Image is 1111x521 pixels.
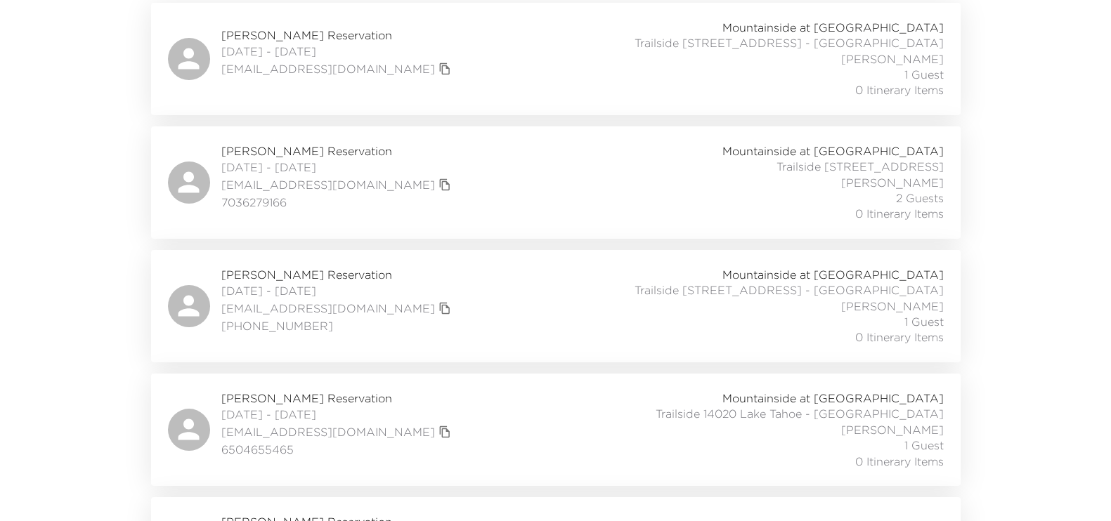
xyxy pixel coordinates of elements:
a: [PERSON_NAME] Reservation[DATE] - [DATE][EMAIL_ADDRESS][DOMAIN_NAME]copy primary member email[PHO... [151,250,961,362]
span: 7036279166 [221,194,455,210]
span: [PERSON_NAME] Reservation [221,267,455,282]
span: [PERSON_NAME] Reservation [221,143,455,159]
span: [PERSON_NAME] [841,175,944,190]
span: Mountainside at [GEOGRAPHIC_DATA] [722,143,944,159]
span: 0 Itinerary Items [855,206,944,221]
span: [DATE] - [DATE] [221,407,455,422]
span: 6504655465 [221,442,455,457]
span: Mountainside at [GEOGRAPHIC_DATA] [722,267,944,282]
span: [PERSON_NAME] [841,51,944,67]
span: [DATE] - [DATE] [221,44,455,59]
span: Trailside 14020 Lake Tahoe - [GEOGRAPHIC_DATA] [656,406,944,421]
button: copy primary member email [435,59,455,79]
button: copy primary member email [435,175,455,194]
span: [PERSON_NAME] [841,422,944,437]
span: [PHONE_NUMBER] [221,318,455,334]
a: [PERSON_NAME] Reservation[DATE] - [DATE][EMAIL_ADDRESS][DOMAIN_NAME]copy primary member email7036... [151,126,961,239]
a: [PERSON_NAME] Reservation[DATE] - [DATE][EMAIL_ADDRESS][DOMAIN_NAME]copy primary member email6504... [151,374,961,486]
span: [PERSON_NAME] Reservation [221,390,455,406]
span: [PERSON_NAME] Reservation [221,27,455,43]
span: 1 Guest [904,67,944,82]
span: [DATE] - [DATE] [221,283,455,298]
span: 0 Itinerary Items [855,82,944,98]
a: [EMAIL_ADDRESS][DOMAIN_NAME] [221,177,435,192]
button: copy primary member email [435,298,455,318]
a: [EMAIL_ADDRESS][DOMAIN_NAME] [221,61,435,77]
a: [PERSON_NAME] Reservation[DATE] - [DATE][EMAIL_ADDRESS][DOMAIN_NAME]copy primary member emailMoun... [151,3,961,115]
span: 0 Itinerary Items [855,329,944,345]
span: Mountainside at [GEOGRAPHIC_DATA] [722,390,944,406]
span: Trailside [STREET_ADDRESS] - [GEOGRAPHIC_DATA] [635,35,944,51]
span: 1 Guest [904,314,944,329]
span: 0 Itinerary Items [855,454,944,469]
a: [EMAIL_ADDRESS][DOMAIN_NAME] [221,424,435,440]
span: Trailside [STREET_ADDRESS] [777,159,944,174]
span: 1 Guest [904,437,944,453]
button: copy primary member email [435,422,455,442]
span: Mountainside at [GEOGRAPHIC_DATA] [722,20,944,35]
span: 2 Guests [896,190,944,206]
a: [EMAIL_ADDRESS][DOMAIN_NAME] [221,301,435,316]
span: Trailside [STREET_ADDRESS] - [GEOGRAPHIC_DATA] [635,282,944,298]
span: [PERSON_NAME] [841,298,944,314]
span: [DATE] - [DATE] [221,159,455,175]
